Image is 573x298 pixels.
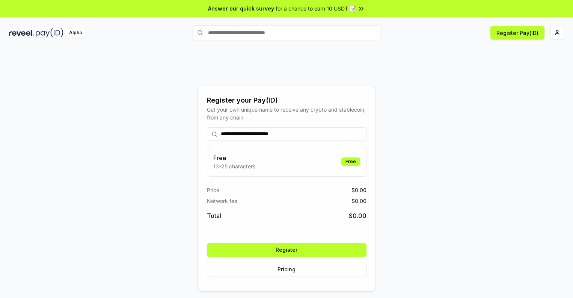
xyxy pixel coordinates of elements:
[341,157,360,166] div: Free
[351,197,366,205] span: $ 0.00
[213,153,255,162] h3: Free
[213,162,255,170] p: 13-25 characters
[276,5,356,12] span: for a chance to earn 10 USDT 📝
[207,95,366,106] div: Register your Pay(ID)
[207,197,237,205] span: Network fee
[65,28,86,38] div: Alpha
[207,186,219,194] span: Price
[349,211,366,220] span: $ 0.00
[207,106,366,121] div: Get your own unique name to receive any crypto and stablecoin, from any chain
[351,186,366,194] span: $ 0.00
[490,26,544,39] button: Register Pay(ID)
[208,5,274,12] span: Answer our quick survey
[207,211,221,220] span: Total
[207,243,366,257] button: Register
[36,28,63,38] img: pay_id
[9,28,34,38] img: reveel_dark
[207,263,366,276] button: Pricing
